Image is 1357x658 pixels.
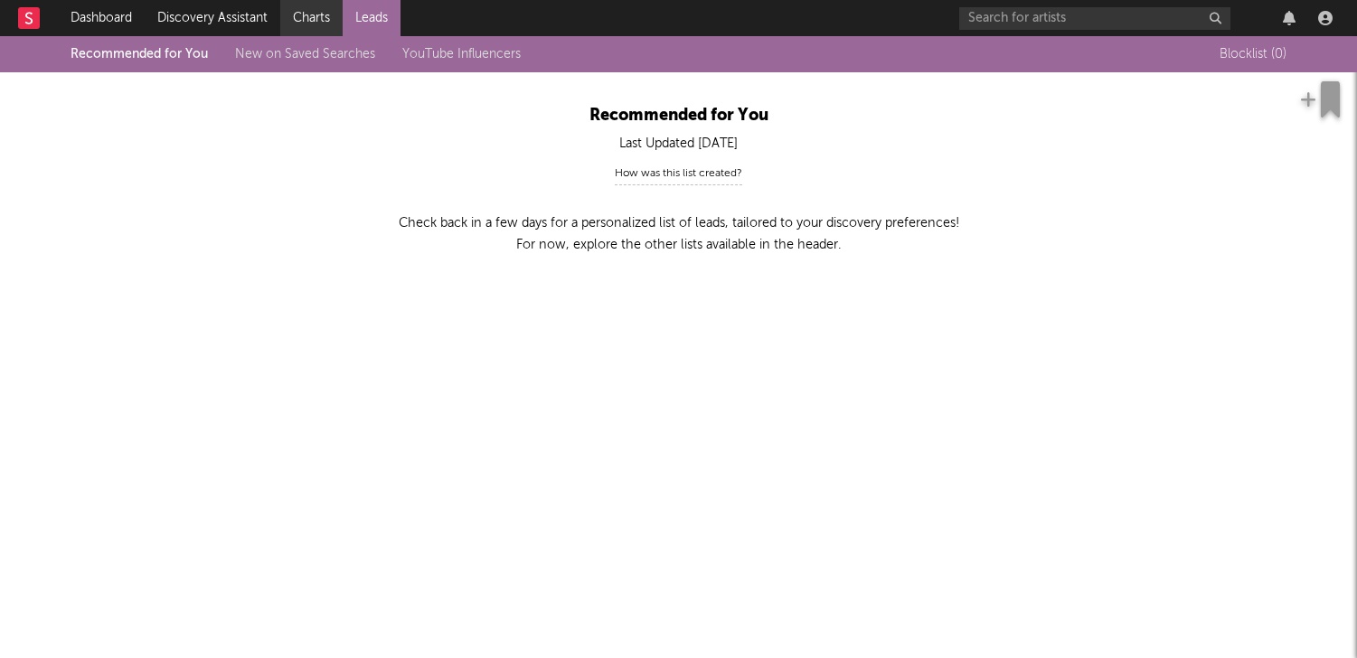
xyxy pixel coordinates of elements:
[589,108,768,124] span: Recommended for You
[1271,43,1286,65] span: ( 0 )
[182,133,1176,155] div: Last Updated [DATE]
[235,48,375,61] a: New on Saved Searches
[402,48,521,61] a: YouTube Influencers
[1220,48,1286,61] span: Blocklist
[615,163,742,185] div: How was this list created?
[301,212,1057,256] p: Check back in a few days for a personalized list of leads, tailored to your discovery preferences...
[959,7,1230,30] input: Search for artists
